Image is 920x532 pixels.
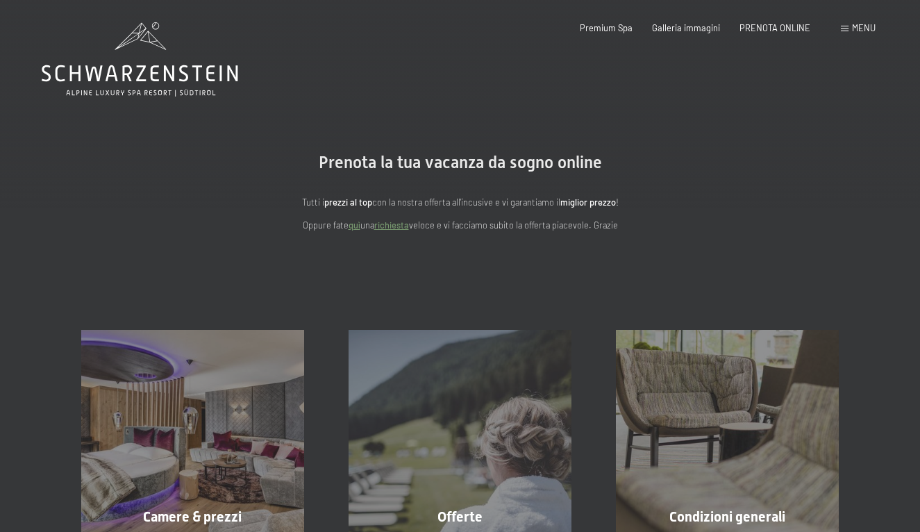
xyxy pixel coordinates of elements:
[580,22,633,33] a: Premium Spa
[739,22,810,33] a: PRENOTA ONLINE
[652,22,720,33] a: Galleria immagini
[669,508,785,525] span: Condizioni generali
[852,22,876,33] span: Menu
[374,219,409,231] a: richiesta
[560,197,616,208] strong: miglior prezzo
[319,153,602,172] span: Prenota la tua vacanza da sogno online
[143,508,242,525] span: Camere & prezzi
[324,197,372,208] strong: prezzi al top
[437,508,483,525] span: Offerte
[183,195,738,209] p: Tutti i con la nostra offerta all'incusive e vi garantiamo il !
[349,219,360,231] a: quì
[183,218,738,232] p: Oppure fate una veloce e vi facciamo subito la offerta piacevole. Grazie
[326,299,430,313] span: Consenso marketing*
